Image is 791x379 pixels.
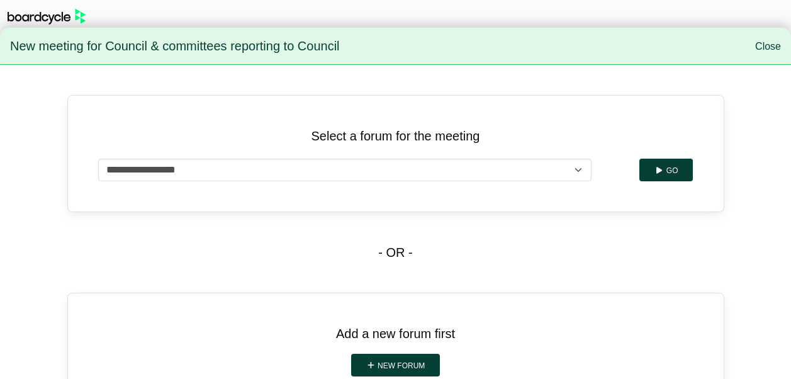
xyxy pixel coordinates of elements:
span: New meeting for Council & committees reporting to Council [10,33,340,60]
img: BoardcycleBlackGreen-aaafeed430059cb809a45853b8cf6d952af9d84e6e89e1f1685b34bfd5cb7d64.svg [8,9,86,25]
a: New forum [351,354,440,376]
p: Select a forum for the meeting [98,126,693,146]
div: - OR - [67,212,724,293]
a: Close [755,41,781,52]
button: Go [639,159,693,181]
p: Add a new forum first [98,324,693,344]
